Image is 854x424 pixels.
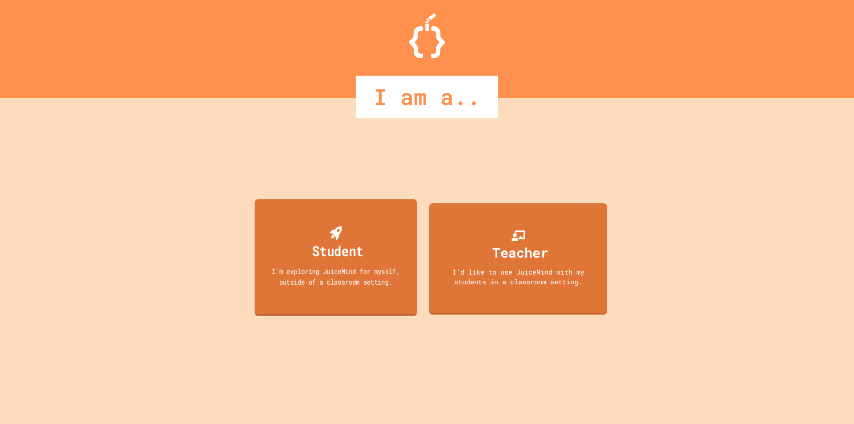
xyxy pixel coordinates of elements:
div: I'd like to use JuiceMind with my students in a classroom setting. [438,267,598,287]
img: Logo.svg [409,13,445,58]
div: I'm exploring JuiceMind for myself, outside of a classroom setting. [263,266,409,287]
div: I am a.. [356,76,498,118]
div: Student [312,240,363,261]
div: Teacher [492,242,548,262]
